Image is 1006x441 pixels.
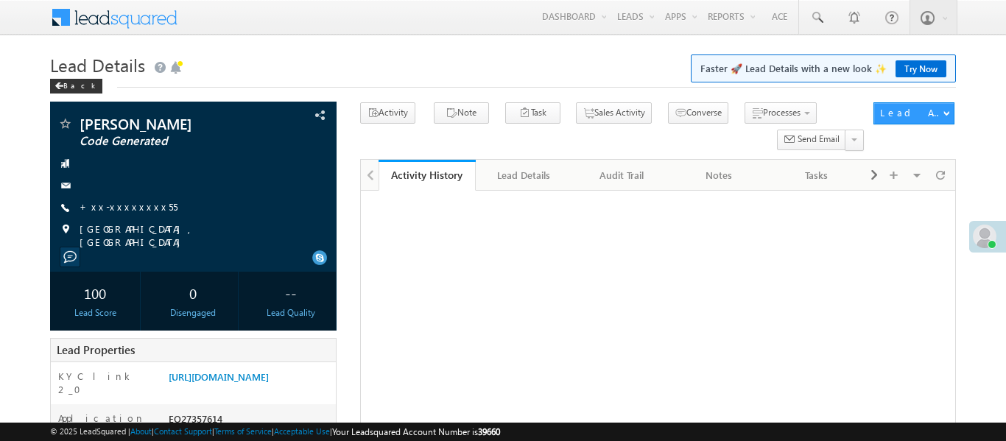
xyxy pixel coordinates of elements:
a: [URL][DOMAIN_NAME] [169,370,269,383]
button: Sales Activity [576,102,652,124]
span: [GEOGRAPHIC_DATA], [GEOGRAPHIC_DATA] [80,222,310,249]
a: About [130,426,152,436]
div: Lead Details [488,166,560,184]
button: Activity [360,102,415,124]
span: Your Leadsquared Account Number is [332,426,500,437]
a: Contact Support [154,426,212,436]
div: Back [50,79,102,94]
div: Tasks [780,166,852,184]
button: Processes [745,102,817,124]
div: 100 [54,279,136,306]
div: Disengaged [152,306,234,320]
button: Send Email [777,130,846,151]
div: Lead Quality [250,306,332,320]
a: Tasks [768,160,865,191]
a: Terms of Service [214,426,272,436]
button: Note [434,102,489,124]
div: Audit Trail [585,166,658,184]
a: Lead Details [476,160,573,191]
span: 39660 [478,426,500,437]
div: EQ27357614 [165,412,336,432]
span: Code Generated [80,134,256,149]
span: © 2025 LeadSquared | | | | | [50,425,500,439]
div: Activity History [390,168,465,182]
button: Converse [668,102,728,124]
a: Acceptable Use [274,426,330,436]
a: Back [50,78,110,91]
a: Notes [671,160,768,191]
a: Activity History [379,160,476,191]
span: Lead Details [50,53,145,77]
span: Lead Properties [57,342,135,357]
label: Application Number [58,412,154,438]
div: Lead Score [54,306,136,320]
button: Task [505,102,560,124]
a: Try Now [896,60,946,77]
a: +xx-xxxxxxxx55 [80,200,177,213]
div: Notes [683,166,755,184]
label: KYC link 2_0 [58,370,154,396]
div: Lead Actions [880,106,943,119]
div: -- [250,279,332,306]
span: Processes [763,107,801,118]
span: Send Email [798,133,840,146]
button: Lead Actions [873,102,954,124]
a: Audit Trail [574,160,671,191]
span: Faster 🚀 Lead Details with a new look ✨ [700,61,946,76]
div: 0 [152,279,234,306]
span: [PERSON_NAME] [80,116,256,131]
